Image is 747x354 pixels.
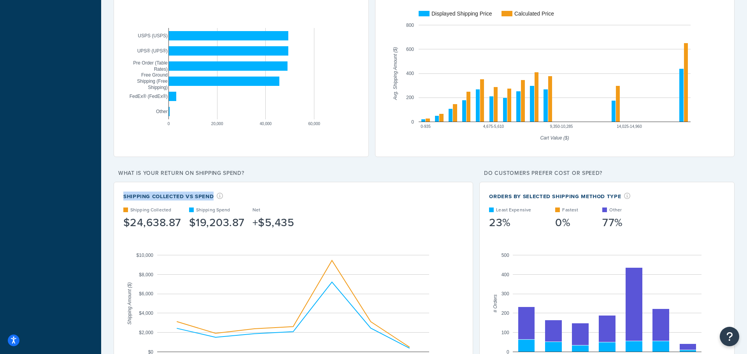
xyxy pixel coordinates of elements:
text: 14,025-14,960 [617,124,642,128]
text: 9,350-10,285 [550,124,573,128]
div: $19,203.87 [189,217,245,228]
text: 600 [406,47,414,52]
text: Avg. Shipping Amount ($) [393,47,398,100]
button: Open Resource Center [720,327,739,346]
text: # Orders [493,294,498,312]
text: $8,000 [139,272,153,277]
text: Other [156,109,168,114]
text: 300 [502,291,509,296]
div: 77% [602,217,622,228]
p: Fastest [562,206,578,213]
text: 200 [406,95,414,100]
p: Shipping Collected [130,206,171,213]
text: Rates) [154,66,168,72]
text: 0-935 [421,124,431,128]
text: UPS® (UPS®) [137,48,168,54]
text: Shipping) [148,85,168,90]
p: What is your return on shipping spend? [114,168,473,179]
text: 400 [406,71,414,76]
text: USPS (USPS) [138,33,168,38]
text: 200 [502,310,509,316]
text: 400 [502,272,509,277]
div: +$5,435 [253,217,294,228]
div: $24,638.87 [123,217,181,228]
p: Least Expensive [496,206,531,213]
p: Do customers prefer cost or speed? [479,168,735,179]
text: 4,675-5,610 [483,124,504,128]
text: $4,000 [139,310,153,316]
text: 60,000 [308,121,320,126]
text: Cart Value ($) [540,135,569,140]
text: 0 [168,121,170,126]
text: $2,000 [139,330,153,335]
text: $6,000 [139,291,153,296]
p: Shipping Spend [196,206,230,213]
text: Pre Order (Table [133,60,168,66]
div: Orders by Selected Shipping Method Type [489,192,631,201]
text: FedEx® (FedEx®) [130,94,168,99]
div: 23% [489,217,531,228]
text: Displayed Shipping Price [431,10,492,17]
text: Free Ground [141,72,168,78]
div: Shipping Collected VS Spend [123,192,302,201]
text: 0 [411,119,414,124]
text: 100 [502,330,509,335]
text: $10,000 [137,252,154,258]
text: 40,000 [260,121,272,126]
text: 500 [502,252,509,258]
p: Other [609,206,622,213]
text: Shipping (Free [137,78,168,84]
text: 20,000 [211,121,223,126]
text: 800 [406,22,414,28]
div: 0% [555,217,578,228]
text: Shipping Amount ($) [127,282,132,324]
p: Net [253,206,260,213]
text: Calculated Price [514,10,554,17]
